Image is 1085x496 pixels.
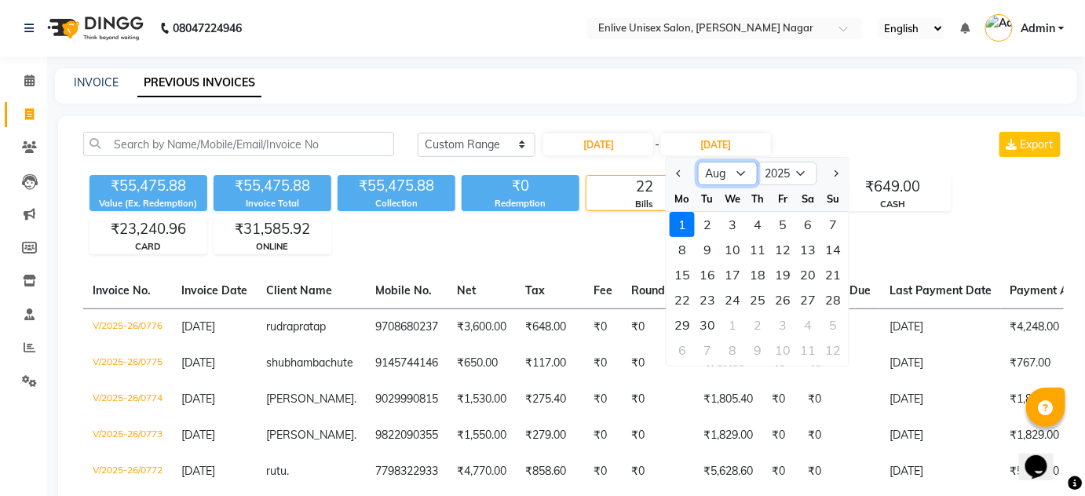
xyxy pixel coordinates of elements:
[670,287,695,312] div: 22
[820,287,846,312] div: Sunday, September 28, 2025
[266,464,287,478] span: rutu
[770,212,795,237] div: 5
[770,337,795,363] div: Friday, October 10, 2025
[366,418,448,454] td: 9822090355
[266,428,354,442] span: [PERSON_NAME]
[720,262,745,287] div: 17
[622,345,694,381] td: ₹0
[770,287,795,312] div: 26
[448,381,516,418] td: ₹1,530.00
[745,262,770,287] div: 18
[448,418,516,454] td: ₹1,550.00
[762,454,798,490] td: ₹0
[338,197,455,210] div: Collection
[375,283,432,297] span: Mobile No.
[695,212,720,237] div: 2
[516,308,584,345] td: ₹648.00
[312,356,353,370] span: bachute
[745,212,770,237] div: Thursday, September 4, 2025
[720,212,745,237] div: 3
[795,186,820,211] div: Sa
[584,454,622,490] td: ₹0
[795,287,820,312] div: 27
[90,240,206,253] div: CARD
[745,237,770,262] div: Thursday, September 11, 2025
[985,14,1013,42] img: Admin
[448,308,516,345] td: ₹3,600.00
[40,6,148,50] img: logo
[820,337,846,363] div: Sunday, October 12, 2025
[584,418,622,454] td: ₹0
[770,287,795,312] div: Friday, September 26, 2025
[695,237,720,262] div: 9
[795,337,820,363] div: Saturday, October 11, 2025
[745,212,770,237] div: 4
[83,418,172,454] td: V/2025-26/0773
[695,212,720,237] div: Tuesday, September 2, 2025
[820,337,846,363] div: 12
[770,337,795,363] div: 10
[745,262,770,287] div: Thursday, September 18, 2025
[762,418,798,454] td: ₹0
[720,337,745,363] div: Wednesday, October 8, 2025
[462,175,579,197] div: ₹0
[670,186,695,211] div: Mo
[745,186,770,211] div: Th
[770,312,795,337] div: 3
[820,312,846,337] div: Sunday, October 5, 2025
[83,345,172,381] td: V/2025-26/0775
[745,312,770,337] div: Thursday, October 2, 2025
[181,319,215,334] span: [DATE]
[694,454,762,490] td: ₹5,628.60
[594,283,612,297] span: Fee
[820,237,846,262] div: Sunday, September 14, 2025
[584,308,622,345] td: ₹0
[820,186,846,211] div: Su
[670,212,695,237] div: 1
[694,381,762,418] td: ₹1,805.40
[214,218,331,240] div: ₹31,585.92
[655,137,659,153] span: -
[584,345,622,381] td: ₹0
[795,262,820,287] div: 20
[695,287,720,312] div: Tuesday, September 23, 2025
[695,186,720,211] div: Tu
[83,381,172,418] td: V/2025-26/0774
[795,287,820,312] div: Saturday, September 27, 2025
[795,262,820,287] div: Saturday, September 20, 2025
[798,454,880,490] td: ₹0
[214,197,331,210] div: Invoice Total
[758,162,817,185] select: Select year
[266,319,293,334] span: rudra
[694,418,762,454] td: ₹1,829.00
[1019,433,1069,480] iframe: chat widget
[214,240,331,253] div: ONLINE
[835,198,951,211] div: CASH
[74,75,119,89] a: INVOICE
[745,337,770,363] div: 9
[835,176,951,198] div: ₹649.00
[543,133,653,155] input: Start Date
[181,356,215,370] span: [DATE]
[798,381,880,418] td: ₹0
[137,69,261,97] a: PREVIOUS INVOICES
[890,283,992,297] span: Last Payment Date
[661,133,771,155] input: End Date
[720,312,745,337] div: Wednesday, October 1, 2025
[366,345,448,381] td: 9145744146
[720,287,745,312] div: Wednesday, September 24, 2025
[354,428,356,442] span: .
[266,283,332,297] span: Client Name
[880,454,1001,490] td: [DATE]
[670,262,695,287] div: 15
[820,212,846,237] div: Sunday, September 7, 2025
[770,186,795,211] div: Fr
[83,132,394,156] input: Search by Name/Mobile/Email/Invoice No
[90,218,206,240] div: ₹23,240.96
[762,381,798,418] td: ₹0
[795,312,820,337] div: 4
[745,287,770,312] div: Thursday, September 25, 2025
[745,237,770,262] div: 11
[366,381,448,418] td: 9029990815
[745,287,770,312] div: 25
